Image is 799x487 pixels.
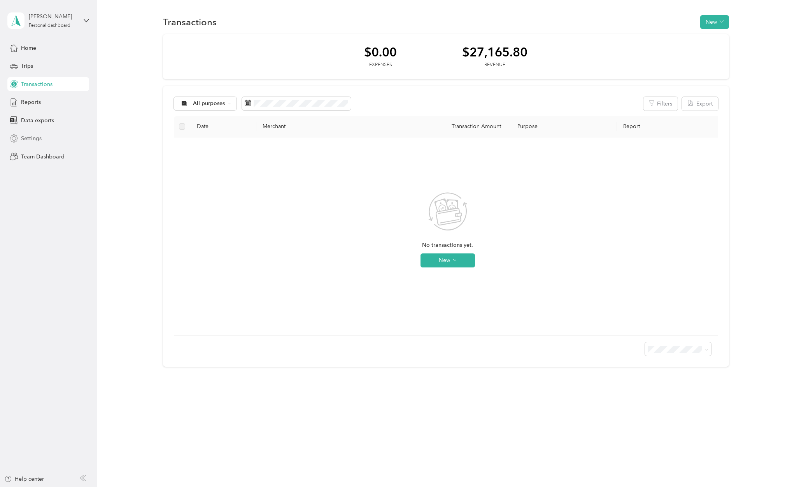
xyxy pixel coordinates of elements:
div: [PERSON_NAME] [29,12,77,21]
span: Settings [21,134,42,142]
button: New [421,253,475,267]
span: Transactions [21,80,53,88]
div: $0.00 [364,45,397,59]
button: Filters [643,97,678,111]
button: Export [682,97,718,111]
div: Personal dashboard [29,23,70,28]
span: All purposes [193,101,225,106]
div: $27,165.80 [462,45,527,59]
span: Team Dashboard [21,153,65,161]
span: No transactions yet. [422,241,473,250]
iframe: Everlance-gr Chat Button Frame [755,443,799,487]
button: New [700,15,729,29]
span: Data exports [21,116,54,125]
th: Date [191,116,256,137]
span: Reports [21,98,41,106]
div: Revenue [462,62,527,69]
button: Help center [4,475,44,483]
h1: Transactions [163,18,217,26]
th: Report [617,116,722,137]
th: Merchant [256,116,413,137]
th: Transaction Amount [413,116,507,137]
span: Purpose [513,123,538,130]
span: Trips [21,62,33,70]
div: Expenses [364,62,397,69]
span: Home [21,44,36,52]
